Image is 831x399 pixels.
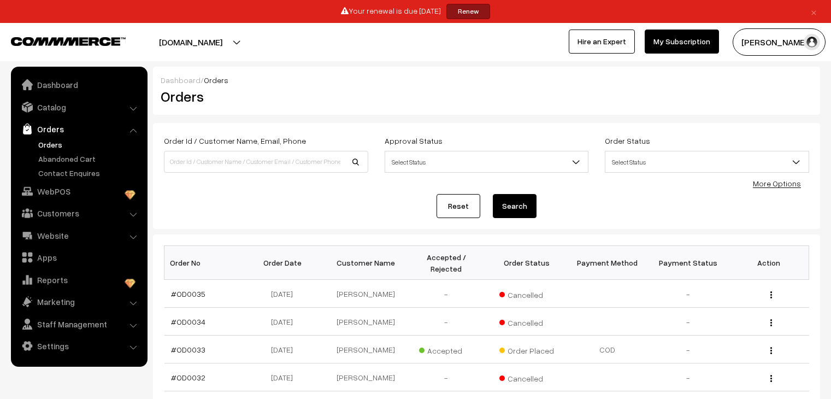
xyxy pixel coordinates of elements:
td: - [406,363,487,391]
a: My Subscription [645,30,719,54]
label: Order Id / Customer Name, Email, Phone [164,135,306,146]
td: - [648,280,729,308]
button: Search [493,194,537,218]
img: user [804,34,820,50]
th: Order Status [487,246,568,280]
a: #OD0032 [171,373,205,382]
td: [PERSON_NAME] [326,336,406,363]
span: Select Status [605,152,809,172]
span: Cancelled [499,314,554,328]
span: Orders [204,75,228,85]
a: Reports [14,270,144,290]
th: Payment Method [567,246,648,280]
img: Menu [770,375,772,382]
a: #OD0035 [171,289,205,298]
span: Cancelled [499,370,554,384]
th: Customer Name [326,246,406,280]
a: × [806,5,821,18]
a: Reset [437,194,480,218]
img: Menu [770,319,772,326]
span: Select Status [385,152,588,172]
label: Approval Status [385,135,443,146]
a: Settings [14,336,144,356]
td: [PERSON_NAME] [326,308,406,336]
th: Payment Status [648,246,729,280]
img: COMMMERCE [11,37,126,45]
button: [DOMAIN_NAME] [121,28,261,56]
td: - [406,308,487,336]
td: - [648,308,729,336]
a: Hire an Expert [569,30,635,54]
a: Contact Enquires [36,167,144,179]
button: [PERSON_NAME] [733,28,826,56]
td: [DATE] [245,280,326,308]
a: COMMMERCE [11,34,107,47]
div: / [161,74,812,86]
h2: Orders [161,88,367,105]
a: More Options [753,179,801,188]
input: Order Id / Customer Name / Customer Email / Customer Phone [164,151,368,173]
a: Dashboard [161,75,201,85]
a: WebPOS [14,181,144,201]
a: Staff Management [14,314,144,334]
td: - [648,363,729,391]
label: Order Status [605,135,650,146]
div: Your renewal is due [DATE] [4,4,827,19]
th: Action [728,246,809,280]
a: #OD0033 [171,345,205,354]
a: Abandoned Cart [36,153,144,165]
a: Renew [446,4,490,19]
a: Marketing [14,292,144,312]
th: Accepted / Rejected [406,246,487,280]
span: Order Placed [499,342,554,356]
a: Orders [36,139,144,150]
a: Catalog [14,97,144,117]
td: COD [567,336,648,363]
span: Cancelled [499,286,554,301]
span: Accepted [419,342,474,356]
th: Order Date [245,246,326,280]
a: Dashboard [14,75,144,95]
td: - [648,336,729,363]
td: [DATE] [245,363,326,391]
td: [PERSON_NAME] [326,363,406,391]
img: Menu [770,347,772,354]
span: Select Status [385,151,589,173]
a: #OD0034 [171,317,205,326]
span: Select Status [605,151,809,173]
img: Menu [770,291,772,298]
a: Website [14,226,144,245]
a: Customers [14,203,144,223]
a: Apps [14,248,144,267]
td: [DATE] [245,336,326,363]
td: - [406,280,487,308]
td: [PERSON_NAME] [326,280,406,308]
td: [DATE] [245,308,326,336]
a: Orders [14,119,144,139]
th: Order No [164,246,245,280]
